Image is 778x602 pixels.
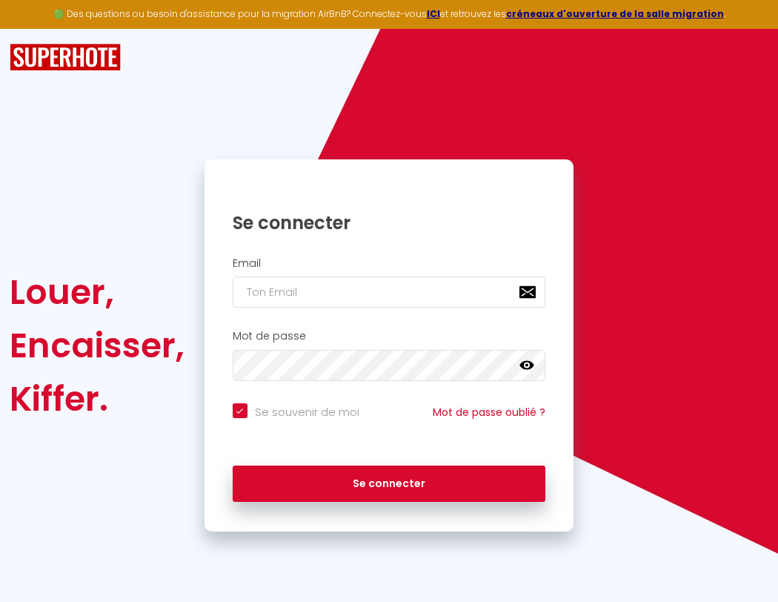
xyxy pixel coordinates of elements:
[427,7,440,20] a: ICI
[233,330,546,343] h2: Mot de passe
[233,277,546,308] input: Ton Email
[433,405,545,420] a: Mot de passe oublié ?
[10,44,121,71] img: SuperHote logo
[506,7,724,20] a: créneaux d'ouverture de la salle migration
[233,257,546,270] h2: Email
[10,265,184,319] div: Louer,
[233,466,546,503] button: Se connecter
[10,372,184,426] div: Kiffer.
[10,319,184,372] div: Encaisser,
[233,211,546,234] h1: Se connecter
